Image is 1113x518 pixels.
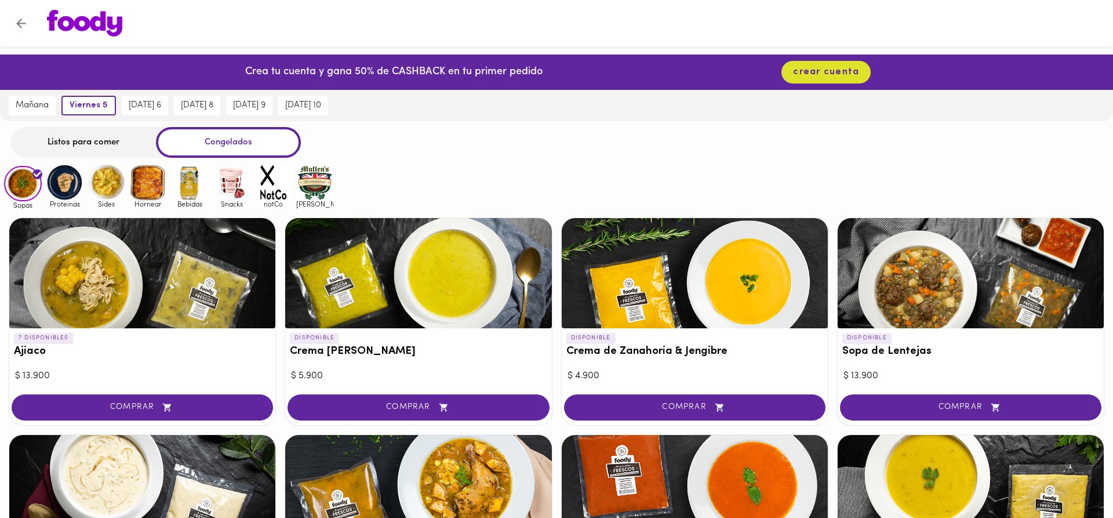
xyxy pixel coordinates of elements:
[14,346,271,358] h3: Ajiaco
[566,346,823,358] h3: Crema de Zanahoria & Jengibre
[181,100,213,111] span: [DATE] 8
[288,394,549,421] button: COMPRAR
[854,403,1087,412] span: COMPRAR
[174,96,220,115] button: [DATE] 8
[291,370,545,383] div: $ 5.900
[129,100,161,111] span: [DATE] 6
[213,200,250,208] span: Snacks
[9,218,275,328] div: Ajiaco
[290,333,339,343] p: DISPONIBLE
[9,96,56,115] button: mañana
[233,100,265,111] span: [DATE] 9
[254,200,292,208] span: notCo
[46,200,83,208] span: Proteinas
[226,96,272,115] button: [DATE] 9
[122,96,168,115] button: [DATE] 6
[46,164,83,201] img: Proteinas
[129,200,167,208] span: Hornear
[70,100,108,111] span: viernes 5
[16,100,49,111] span: mañana
[285,218,551,328] div: Crema del Huerto
[290,346,547,358] h3: Crema [PERSON_NAME]
[840,394,1101,421] button: COMPRAR
[15,370,270,383] div: $ 13.900
[4,201,42,209] span: Sopas
[781,61,871,84] button: crear cuenta
[213,164,250,201] img: Snacks
[171,200,209,208] span: Bebidas
[12,394,273,421] button: COMPRAR
[793,67,859,78] span: crear cuenta
[156,127,301,158] div: Congelados
[61,96,116,115] button: viernes 5
[14,333,74,343] p: 7 DISPONIBLES
[838,218,1104,328] div: Sopa de Lentejas
[285,100,321,111] span: [DATE] 10
[1046,451,1101,506] iframe: Messagebird Livechat Widget
[842,333,892,343] p: DISPONIBLE
[171,164,209,201] img: Bebidas
[579,403,811,412] span: COMPRAR
[278,96,328,115] button: [DATE] 10
[4,166,42,202] img: Sopas
[129,164,167,201] img: Hornear
[11,127,156,158] div: Listos para comer
[843,370,1098,383] div: $ 13.900
[566,333,616,343] p: DISPONIBLE
[296,200,334,208] span: [PERSON_NAME]
[562,218,828,328] div: Crema de Zanahoria & Jengibre
[88,200,125,208] span: Sides
[842,346,1099,358] h3: Sopa de Lentejas
[245,65,543,80] p: Crea tu cuenta y gana 50% de CASHBACK en tu primer pedido
[88,164,125,201] img: Sides
[564,394,825,421] button: COMPRAR
[7,9,35,38] button: Volver
[254,164,292,201] img: notCo
[568,370,822,383] div: $ 4.900
[296,164,334,201] img: mullens
[302,403,534,412] span: COMPRAR
[26,403,259,412] span: COMPRAR
[47,10,122,37] img: logo.png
